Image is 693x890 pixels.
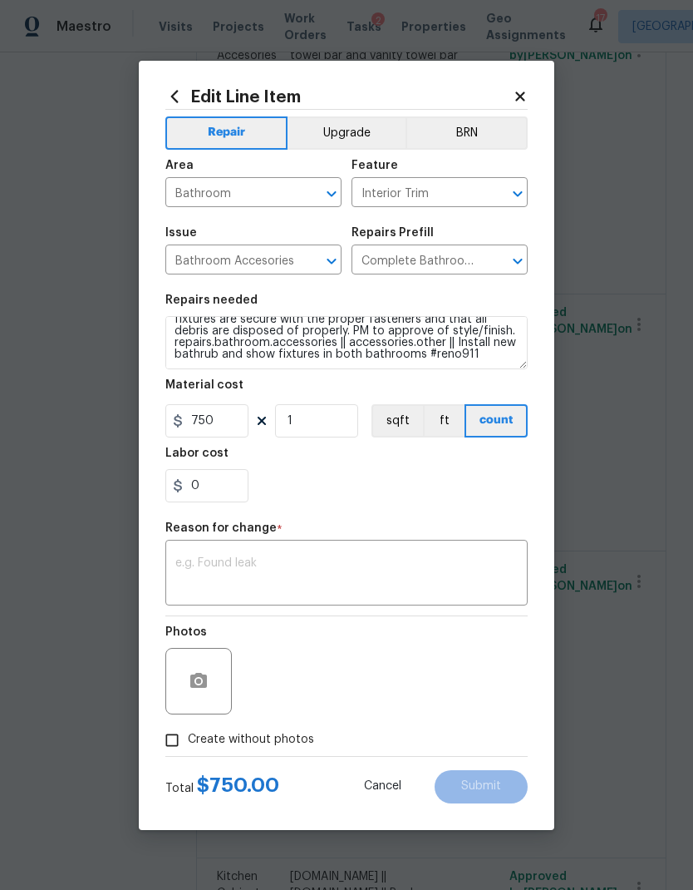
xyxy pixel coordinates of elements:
button: Open [320,182,343,205]
button: Repair [165,116,288,150]
h5: Feature [351,160,398,171]
span: Create without photos [188,731,314,749]
span: Submit [461,780,501,793]
button: BRN [405,116,528,150]
h5: Repairs needed [165,294,258,306]
button: ft [423,404,464,438]
h5: Labor cost [165,447,229,459]
h5: Reason for change [165,522,277,534]
h5: Photos [165,626,207,638]
button: Open [506,182,529,205]
h5: Issue [165,227,197,239]
button: Cancel [337,770,428,803]
button: Upgrade [288,116,406,150]
button: Submit [435,770,528,803]
h5: Area [165,160,194,171]
h5: Material cost [165,379,243,391]
button: count [464,404,528,438]
button: Open [320,250,343,273]
span: Cancel [364,780,401,793]
span: $ 750.00 [197,775,279,795]
button: Open [506,250,529,273]
button: sqft [371,404,423,438]
h5: Repairs Prefill [351,227,434,239]
div: Total [165,777,279,797]
textarea: Install a new TP holder, shower towel bar and vanity towel bar in the locations defined by the PM... [165,316,528,369]
h2: Edit Line Item [165,87,513,106]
